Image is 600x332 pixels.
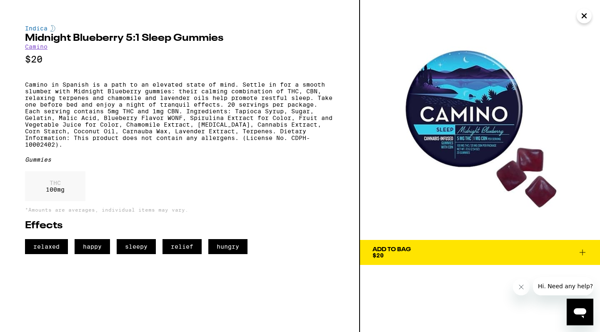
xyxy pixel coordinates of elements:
[567,299,593,325] iframe: Button to launch messaging window
[162,239,202,254] span: relief
[25,156,334,163] div: Gummies
[533,277,593,295] iframe: Message from company
[25,171,85,201] div: 100 mg
[25,221,334,231] h2: Effects
[25,239,68,254] span: relaxed
[25,207,334,212] p: *Amounts are averages, individual items may vary.
[25,81,334,148] p: Camino in Spanish is a path to an elevated state of mind. Settle in for a smooth slumber with Mid...
[25,43,47,50] a: Camino
[75,239,110,254] span: happy
[372,252,384,259] span: $20
[372,247,411,252] div: Add To Bag
[360,240,600,265] button: Add To Bag$20
[25,54,334,65] p: $20
[577,8,592,23] button: Close
[25,33,334,43] h2: Midnight Blueberry 5:1 Sleep Gummies
[46,180,65,186] p: THC
[25,25,334,32] div: Indica
[513,279,530,295] iframe: Close message
[50,25,55,32] img: indicaColor.svg
[208,239,247,254] span: hungry
[117,239,156,254] span: sleepy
